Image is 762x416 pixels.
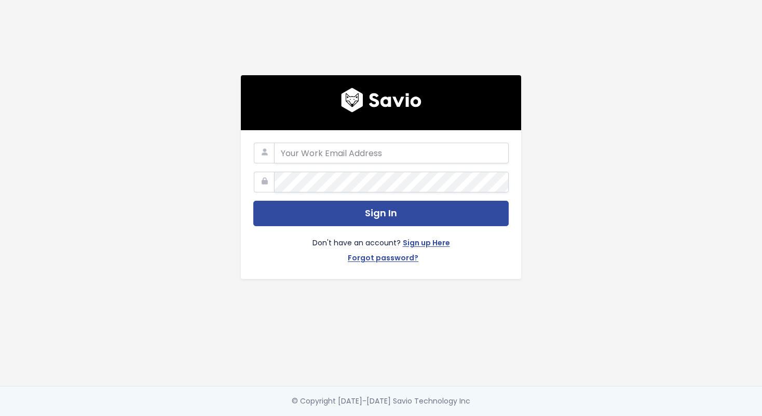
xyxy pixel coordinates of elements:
div: © Copyright [DATE]-[DATE] Savio Technology Inc [292,395,470,408]
img: logo600x187.a314fd40982d.png [341,88,421,113]
div: Don't have an account? [253,226,509,267]
button: Sign In [253,201,509,226]
input: Your Work Email Address [274,143,509,163]
a: Sign up Here [403,237,450,252]
a: Forgot password? [348,252,418,267]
